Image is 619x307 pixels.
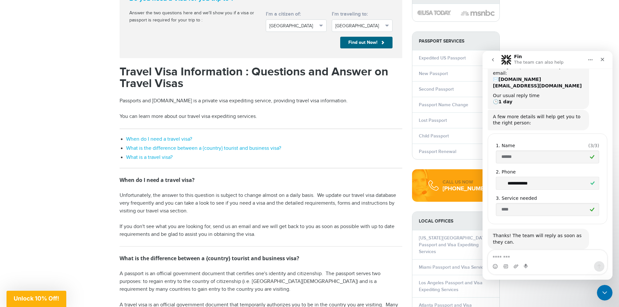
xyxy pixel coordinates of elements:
[129,10,256,24] p: Answer the two questions here and we'll show you if a visa or passport is required for your trip ...
[335,23,383,29] span: [GEOGRAPHIC_DATA]
[126,136,192,142] a: When do I need a travel visa?
[461,9,495,17] img: image description
[269,23,317,29] span: [GEOGRAPHIC_DATA]
[419,280,483,292] a: Los Angeles Passport and Visa Expediting Services
[597,285,613,301] iframe: Intercom live chat
[266,10,327,18] label: I’m a citizen of:
[417,10,451,15] img: image description
[126,154,173,160] a: What is a travel visa?
[419,118,447,123] a: Lost Passport
[120,97,402,105] p: Passports and [DOMAIN_NAME] is a private visa expediting service, providing travel visa information.
[120,223,402,238] p: If you don't see what you are looking for, send us an email and we will get back to you as soon a...
[120,192,402,215] p: Unfortunately, the answer to this question is subject to change almost on a daily basis. We updat...
[419,133,449,139] a: Child Passport
[443,185,493,192] div: [PHONE_NUMBER]
[419,149,456,154] a: Passport Renewal
[120,270,402,293] p: A passport is an official government document that certifies one's identity and citizenship. The ...
[14,295,59,302] span: Unlock 10% Off!
[6,291,66,307] div: Unlock 10% Off!
[332,10,393,18] label: I’m traveling to:
[412,32,499,50] strong: PASSPORT SERVICES
[483,51,613,280] iframe: Intercom live chat
[419,102,468,108] a: Passport Name Change
[340,37,393,48] button: Find out Now!
[419,86,454,92] a: Second Passport
[419,264,488,270] a: Miami Passport and Visa Services
[332,19,393,32] button: [GEOGRAPHIC_DATA]
[120,66,402,89] h1: Travel Visa Information : Questions and Answer on Travel Visas
[412,212,499,230] strong: LOCAL OFFICES
[266,19,327,32] button: [GEOGRAPHIC_DATA]
[443,179,493,185] div: CALL US NOW
[419,235,488,254] a: [US_STATE][GEOGRAPHIC_DATA] Passport and Visa Expediting Services
[120,176,402,184] h3: When do I need a travel visa?
[419,71,448,76] a: New Passport
[419,55,466,61] a: Expedited US Passport
[126,145,281,151] a: What is the difference between a {country} tourist and business visa?
[120,254,402,262] h3: What is the difference between a {country} tourist and business visa?
[120,113,402,121] p: You can learn more about our travel visa expediting services.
